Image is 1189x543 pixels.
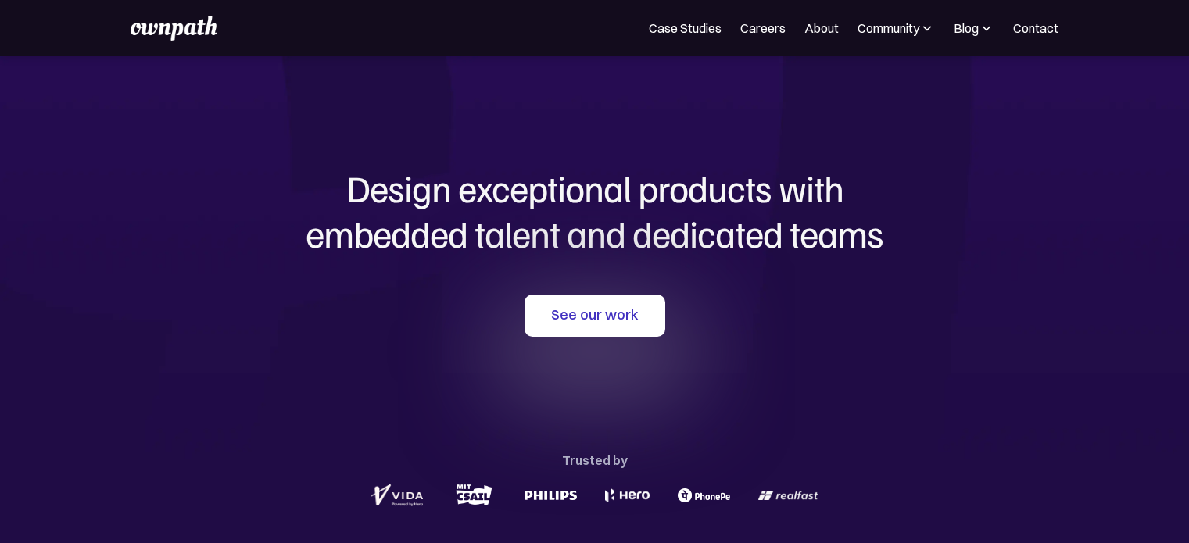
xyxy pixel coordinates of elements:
div: Trusted by [562,449,628,471]
div: Blog [954,19,994,38]
a: About [804,19,839,38]
div: Blog [954,19,979,38]
a: Careers [740,19,786,38]
a: See our work [525,295,665,337]
a: Contact [1013,19,1058,38]
div: Community [858,19,935,38]
h1: Design exceptional products with embedded talent and dedicated teams [220,166,970,255]
div: Community [858,19,919,38]
a: Case Studies [649,19,722,38]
